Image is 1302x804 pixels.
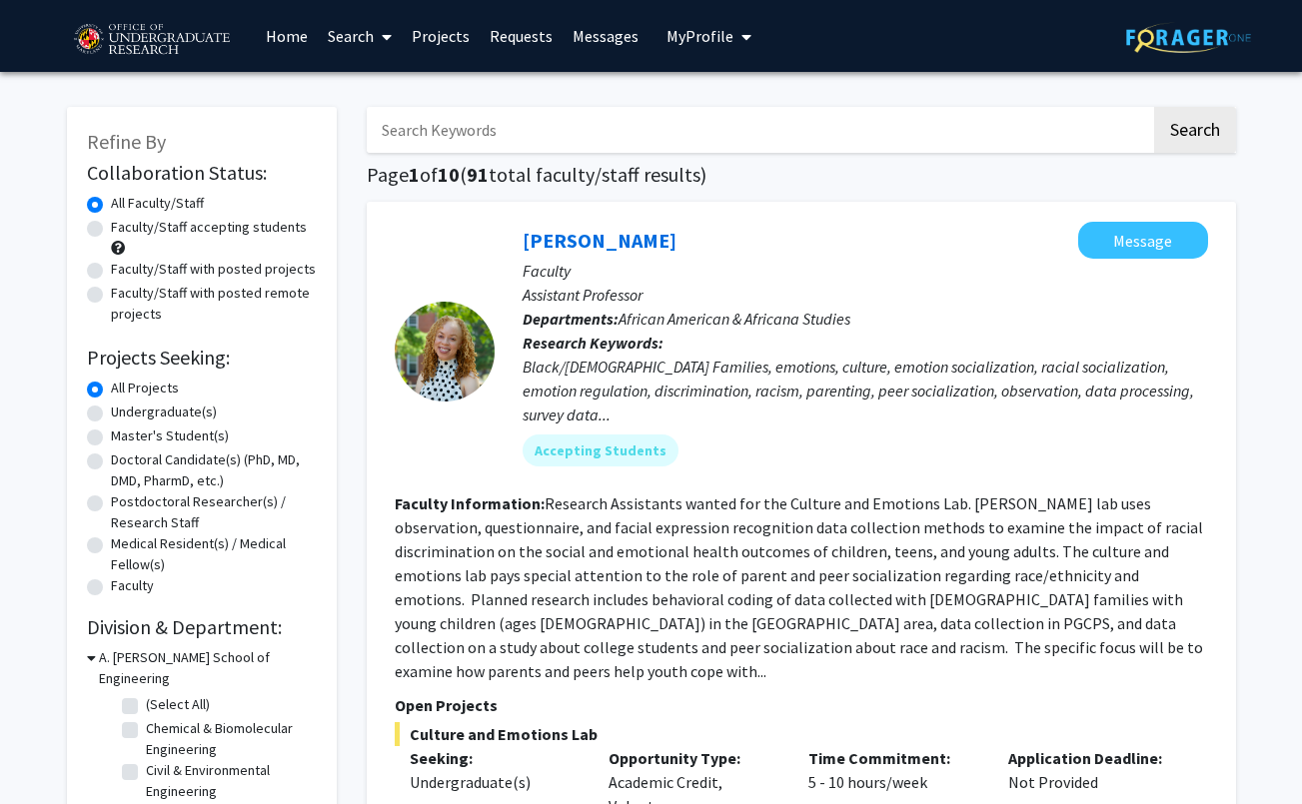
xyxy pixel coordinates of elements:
[87,615,317,639] h2: Division & Department:
[146,718,312,760] label: Chemical & Biomolecular Engineering
[438,162,460,187] span: 10
[111,533,317,575] label: Medical Resident(s) / Medical Fellow(s)
[402,1,480,71] a: Projects
[480,1,563,71] a: Requests
[111,259,316,280] label: Faculty/Staff with posted projects
[1154,107,1236,153] button: Search
[111,402,217,422] label: Undergraduate(s)
[111,491,317,533] label: Postdoctoral Researcher(s) / Research Staff
[111,425,229,446] label: Master's Student(s)
[395,493,545,513] b: Faculty Information:
[523,283,1208,307] p: Assistant Professor
[563,1,649,71] a: Messages
[619,309,850,329] span: African American & Africana Studies
[666,26,733,46] span: My Profile
[87,161,317,185] h2: Collaboration Status:
[111,378,179,399] label: All Projects
[367,163,1236,187] h1: Page of ( total faculty/staff results)
[111,193,204,214] label: All Faculty/Staff
[256,1,318,71] a: Home
[318,1,402,71] a: Search
[111,283,317,325] label: Faculty/Staff with posted remote projects
[523,355,1208,426] div: Black/[DEMOGRAPHIC_DATA] Families, emotions, culture, emotion socialization, racial socialization...
[409,162,420,187] span: 1
[808,746,978,770] p: Time Commitment:
[146,694,210,715] label: (Select All)
[410,746,580,770] p: Seeking:
[523,228,676,253] a: [PERSON_NAME]
[67,15,236,65] img: University of Maryland Logo
[523,434,678,466] mat-chip: Accepting Students
[523,259,1208,283] p: Faculty
[99,647,317,689] h3: A. [PERSON_NAME] School of Engineering
[1126,22,1251,53] img: ForagerOne Logo
[111,575,154,596] label: Faculty
[15,714,85,789] iframe: Chat
[146,760,312,802] label: Civil & Environmental Engineering
[395,493,1203,681] fg-read-more: Research Assistants wanted for the Culture and Emotions Lab. [PERSON_NAME] lab uses observation, ...
[87,346,317,370] h2: Projects Seeking:
[87,129,166,154] span: Refine By
[609,746,778,770] p: Opportunity Type:
[395,722,1208,746] span: Culture and Emotions Lab
[367,107,1151,153] input: Search Keywords
[410,770,580,794] div: Undergraduate(s)
[1008,746,1178,770] p: Application Deadline:
[523,333,663,353] b: Research Keywords:
[523,309,619,329] b: Departments:
[395,693,1208,717] p: Open Projects
[1078,222,1208,259] button: Message Angel Dunbar
[111,449,317,491] label: Doctoral Candidate(s) (PhD, MD, DMD, PharmD, etc.)
[467,162,489,187] span: 91
[111,217,307,238] label: Faculty/Staff accepting students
